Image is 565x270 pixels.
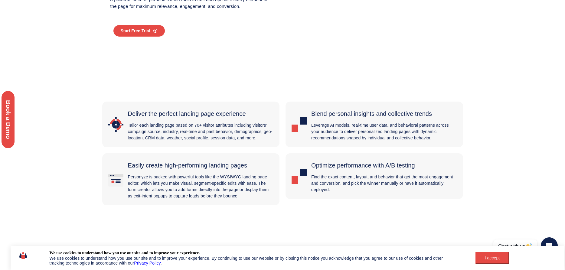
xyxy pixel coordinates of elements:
button: I accept [475,252,509,264]
div: We use cookies to understand how you use our site and to improve your experience. [49,250,200,256]
div: I accept [479,255,505,260]
div: We use cookies to understand how you use our site and to improve your experience. By continuing t... [49,256,459,265]
span: Deliver the perfect landing page experience [128,110,246,117]
span: Easily create high-performing landing pages [128,162,247,169]
span: Start Free Trial [121,29,150,33]
a: Start Free Trial [113,25,165,37]
p: Personyze is packed with powerful tools like the WYSIWYG landing page editor, which lets you make... [128,174,274,199]
p: Find the exact content, layout, and behavior that get the most engagement and conversion, and pic... [311,174,457,193]
p: Tailor each landing page based on 70+ visitor attributes including visitors’ campaign source, ind... [128,122,274,141]
p: Leverage AI models, real-time user data, and behavioral patterns across your audience to deliver ... [311,122,457,141]
a: Privacy Policy [134,261,161,265]
span: Blend personal insights and collective trends [311,110,432,117]
span: Optimize performance with A/B testing [311,162,415,169]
